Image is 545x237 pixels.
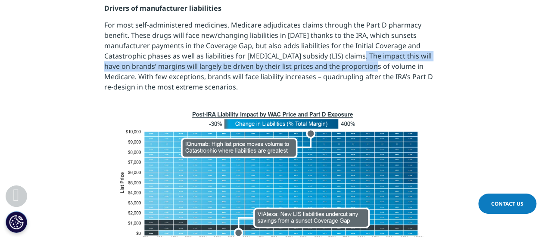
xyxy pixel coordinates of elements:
span: Contact Us [491,200,523,207]
p: For most self-administered medicines, Medicare adjudicates claims through the Part D pharmacy ben... [104,20,441,98]
a: Contact Us [478,194,536,214]
strong: Drivers of manufacturer liabilities [104,3,221,13]
button: Cookies Settings [6,211,27,233]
